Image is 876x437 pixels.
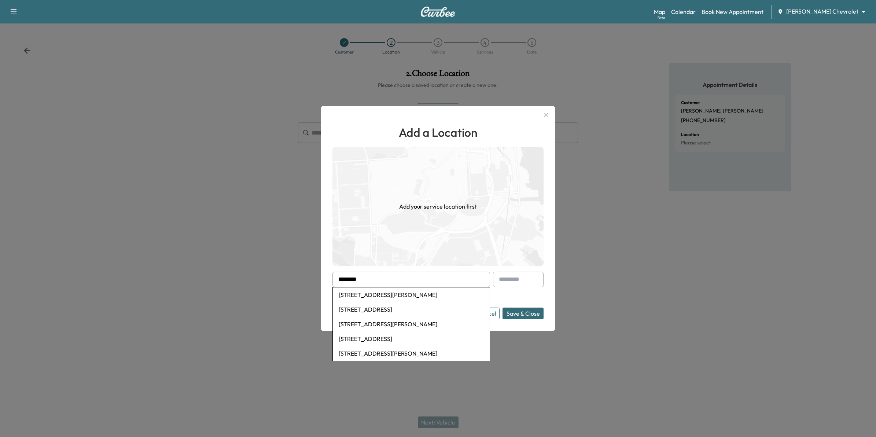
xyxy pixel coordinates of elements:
[333,302,490,317] li: [STREET_ADDRESS]
[702,7,763,16] a: Book New Appointment
[671,7,696,16] a: Calendar
[333,287,490,302] li: [STREET_ADDRESS][PERSON_NAME]
[333,317,490,331] li: [STREET_ADDRESS][PERSON_NAME]
[654,7,665,16] a: MapBeta
[420,7,456,17] img: Curbee Logo
[333,346,490,361] li: [STREET_ADDRESS][PERSON_NAME]
[332,124,544,141] h1: Add a Location
[503,308,544,319] button: Save & Close
[786,7,858,16] span: [PERSON_NAME] Chevrolet
[333,331,490,346] li: [STREET_ADDRESS]
[399,202,477,211] h1: Add your service location first
[332,147,544,266] img: empty-map-CL6vilOE.png
[658,15,665,21] div: Beta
